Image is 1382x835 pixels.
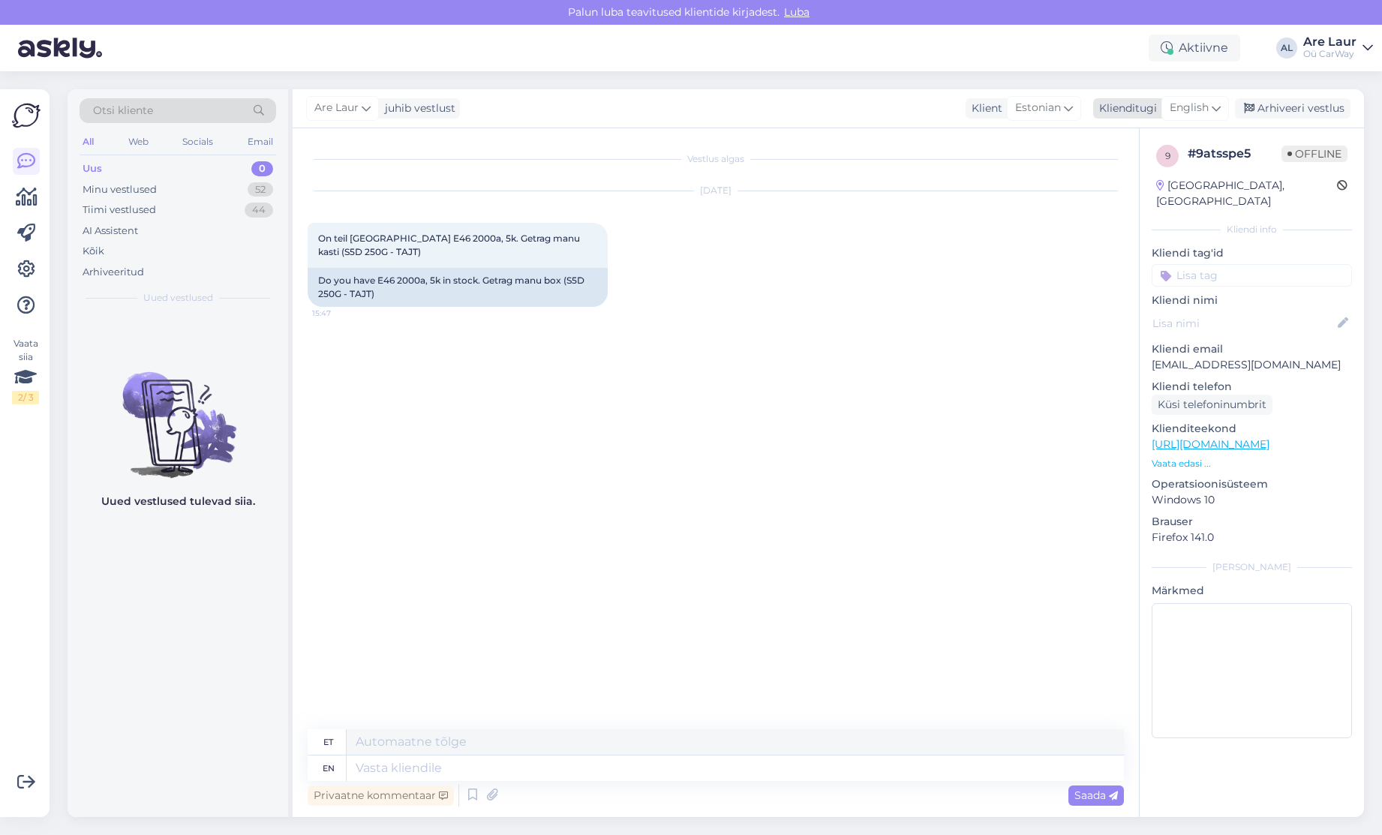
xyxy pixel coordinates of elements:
div: Klienditugi [1093,101,1157,116]
p: Kliendi tag'id [1152,245,1352,261]
span: English [1170,100,1209,116]
div: Klient [966,101,1002,116]
div: Arhiveeritud [83,265,144,280]
div: [GEOGRAPHIC_DATA], [GEOGRAPHIC_DATA] [1156,178,1337,209]
span: Are Laur [314,100,359,116]
div: Vaata siia [12,337,39,404]
div: Kliendi info [1152,223,1352,236]
p: Uued vestlused tulevad siia. [101,494,255,509]
div: Socials [179,132,216,152]
div: 52 [248,182,273,197]
div: Email [245,132,276,152]
p: Brauser [1152,514,1352,530]
div: et [323,729,333,755]
span: Estonian [1015,100,1061,116]
div: AI Assistent [83,224,138,239]
span: Otsi kliente [93,103,153,119]
div: Do you have E46 2000a, 5k in stock. Getrag manu box (S5D 250G - TAJT) [308,268,608,307]
div: juhib vestlust [379,101,455,116]
div: All [80,132,97,152]
div: 0 [251,161,273,176]
div: # 9atsspe5 [1188,145,1281,163]
div: Uus [83,161,102,176]
div: Privaatne kommentaar [308,785,454,806]
p: Windows 10 [1152,492,1352,508]
span: Offline [1281,146,1347,162]
a: Are LaurOü CarWay [1303,36,1373,60]
p: Klienditeekond [1152,421,1352,437]
input: Lisa nimi [1152,315,1335,332]
img: No chats [68,345,288,480]
div: Kõik [83,244,104,259]
div: Web [125,132,152,152]
span: 9 [1165,150,1170,161]
p: Vaata edasi ... [1152,457,1352,470]
span: 15:47 [312,308,368,319]
img: Askly Logo [12,101,41,130]
div: Aktiivne [1149,35,1240,62]
a: [URL][DOMAIN_NAME] [1152,437,1269,451]
span: Uued vestlused [143,291,213,305]
div: 44 [245,203,273,218]
div: Küsi telefoninumbrit [1152,395,1272,415]
input: Lisa tag [1152,264,1352,287]
p: [EMAIL_ADDRESS][DOMAIN_NAME] [1152,357,1352,373]
p: Firefox 141.0 [1152,530,1352,545]
span: On teil [GEOGRAPHIC_DATA] E46 2000a, 5k. Getrag manu kasti (S5D 250G - TAJT) [318,233,582,257]
div: en [323,755,335,781]
span: Luba [780,5,814,19]
div: Arhiveeri vestlus [1235,98,1350,119]
div: Oü CarWay [1303,48,1356,60]
span: Saada [1074,788,1118,802]
div: Tiimi vestlused [83,203,156,218]
div: 2 / 3 [12,391,39,404]
div: [DATE] [308,184,1124,197]
p: Kliendi email [1152,341,1352,357]
p: Märkmed [1152,583,1352,599]
div: Vestlus algas [308,152,1124,166]
div: Are Laur [1303,36,1356,48]
p: Kliendi telefon [1152,379,1352,395]
p: Operatsioonisüsteem [1152,476,1352,492]
p: Kliendi nimi [1152,293,1352,308]
div: [PERSON_NAME] [1152,560,1352,574]
div: AL [1276,38,1297,59]
div: Minu vestlused [83,182,157,197]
